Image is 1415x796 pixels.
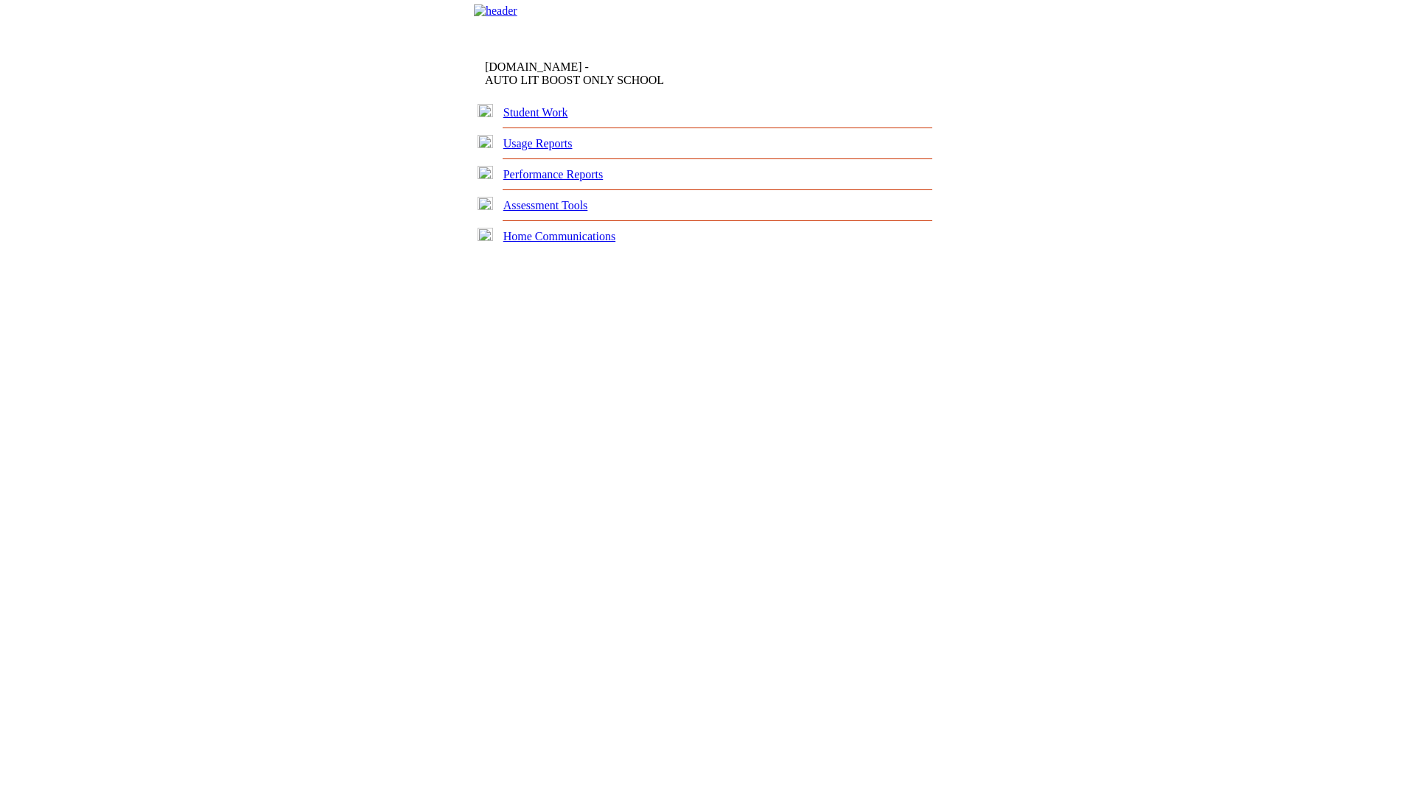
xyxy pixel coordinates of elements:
a: Assessment Tools [503,199,588,212]
a: Home Communications [503,230,615,242]
a: Usage Reports [503,137,573,150]
a: Student Work [503,106,568,119]
img: plus.gif [478,104,493,117]
img: plus.gif [478,135,493,148]
img: header [474,4,517,18]
nobr: AUTO LIT BOOST ONLY SCHOOL [485,74,664,86]
img: plus.gif [478,197,493,210]
img: plus.gif [478,228,493,241]
a: Performance Reports [503,168,604,181]
img: plus.gif [478,166,493,179]
td: [DOMAIN_NAME] - [485,60,756,87]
